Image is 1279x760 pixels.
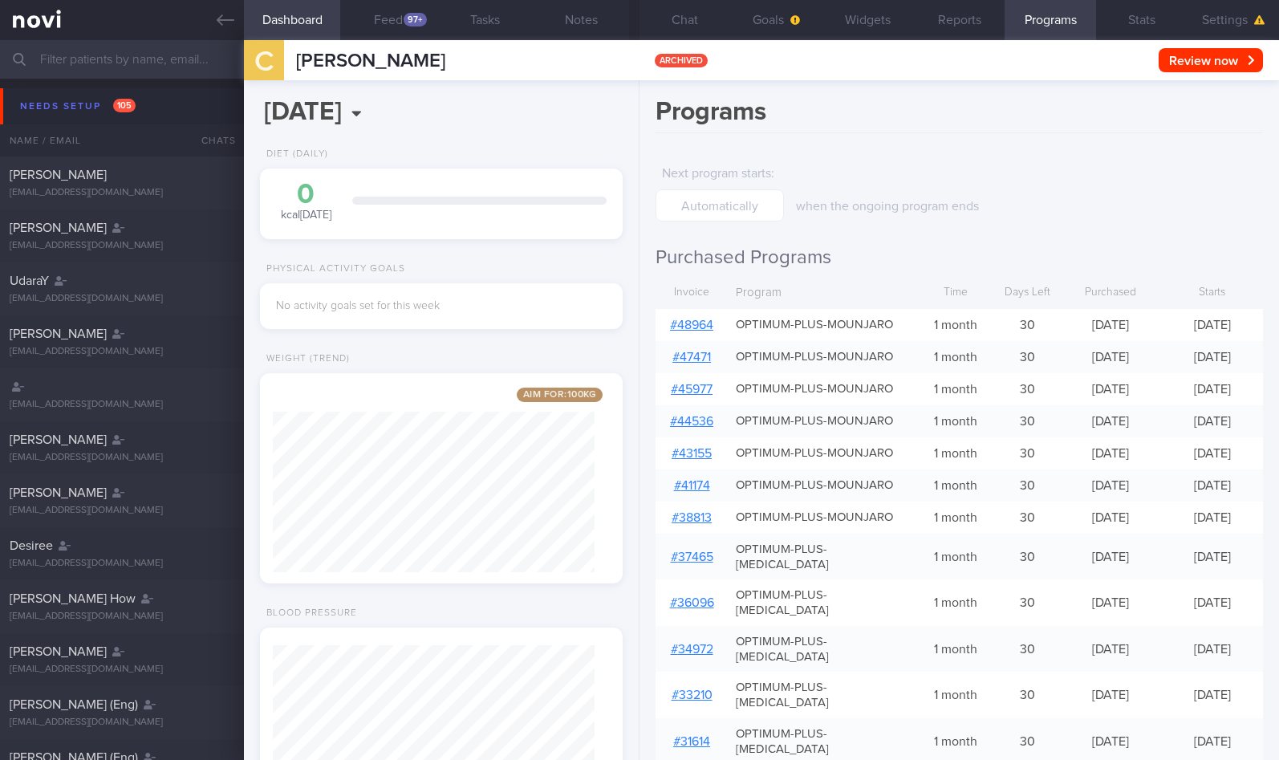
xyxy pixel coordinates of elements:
div: 30 [996,341,1060,373]
span: [PERSON_NAME] [10,169,107,181]
span: OPTIMUM-PLUS-[MEDICAL_DATA] [736,635,907,665]
div: [DATE] [1060,437,1162,469]
span: Aim for: 100 kg [517,388,603,402]
div: 1 month [916,587,996,619]
span: archived [655,54,708,67]
div: 1 month [916,541,996,573]
span: OPTIMUM-PLUS-[MEDICAL_DATA] [736,681,907,711]
div: 1 month [916,341,996,373]
a: #34972 [671,643,713,656]
div: 1 month [916,502,996,534]
div: Diet (Daily) [260,148,328,161]
div: [DATE] [1161,502,1263,534]
div: [DATE] [1060,541,1162,573]
div: 1 month [916,405,996,437]
div: [DATE] [1161,405,1263,437]
div: 30 [996,373,1060,405]
div: [DATE] [1161,679,1263,711]
div: [DATE] [1161,437,1263,469]
div: 30 [996,405,1060,437]
span: OPTIMUM-PLUS-MOUNJARO [736,382,893,397]
div: [DATE] [1060,341,1162,373]
span: OPTIMUM-PLUS-MOUNJARO [736,446,893,461]
div: 1 month [916,309,996,341]
div: [EMAIL_ADDRESS][DOMAIN_NAME] [10,505,234,517]
div: kcal [DATE] [276,181,336,223]
div: [DATE] [1060,469,1162,502]
div: [EMAIL_ADDRESS][DOMAIN_NAME] [10,452,234,464]
h2: Purchased Programs [656,246,1263,270]
a: #41174 [674,479,710,492]
div: [DATE] [1060,587,1162,619]
div: Days Left [996,278,1060,308]
div: [EMAIL_ADDRESS][DOMAIN_NAME] [10,664,234,676]
div: [EMAIL_ADDRESS][DOMAIN_NAME] [10,399,234,411]
div: [DATE] [1060,373,1162,405]
div: [DATE] [1161,341,1263,373]
div: No activity goals set for this week [276,299,607,314]
div: Blood Pressure [260,608,357,620]
label: Next program starts : [662,165,778,181]
span: OPTIMUM-PLUS-MOUNJARO [736,318,893,333]
a: #33210 [672,689,713,701]
div: 30 [996,309,1060,341]
span: [PERSON_NAME] [10,645,107,658]
div: Needs setup [16,96,140,117]
a: #31614 [673,735,710,748]
span: [PERSON_NAME] [296,51,445,71]
div: [DATE] [1161,373,1263,405]
span: OPTIMUM-PLUS-MOUNJARO [736,350,893,365]
a: #43155 [672,447,712,460]
div: 1 month [916,725,996,758]
div: Time [916,278,996,308]
div: 1 month [916,679,996,711]
div: [DATE] [1060,679,1162,711]
a: #47471 [672,351,711,364]
a: #37465 [671,551,713,563]
div: [EMAIL_ADDRESS][DOMAIN_NAME] [10,293,234,305]
a: #38813 [672,511,712,524]
span: UdaraY [10,274,49,287]
div: Chats [180,124,244,156]
span: [PERSON_NAME] [10,486,107,499]
span: [PERSON_NAME] How [10,592,136,605]
div: Purchased [1060,278,1162,308]
div: 30 [996,587,1060,619]
div: c [234,30,294,92]
input: Automatically [656,189,784,221]
span: OPTIMUM-PLUS-[MEDICAL_DATA] [736,543,907,573]
div: [DATE] [1161,469,1263,502]
div: 30 [996,725,1060,758]
div: [DATE] [1161,309,1263,341]
span: OPTIMUM-PLUS-[MEDICAL_DATA] [736,588,907,619]
div: 1 month [916,633,996,665]
span: OPTIMUM-PLUS-MOUNJARO [736,510,893,526]
span: OPTIMUM-PLUS-MOUNJARO [736,414,893,429]
span: [PERSON_NAME] [10,221,107,234]
div: [DATE] [1060,502,1162,534]
div: [DATE] [1060,725,1162,758]
div: 30 [996,679,1060,711]
span: [PERSON_NAME] [10,433,107,446]
div: [DATE] [1060,405,1162,437]
div: 1 month [916,373,996,405]
div: [EMAIL_ADDRESS][DOMAIN_NAME] [10,346,234,358]
div: Invoice [656,278,728,308]
div: 1 month [916,437,996,469]
a: #36096 [670,596,714,609]
div: [DATE] [1060,633,1162,665]
div: 1 month [916,469,996,502]
div: [DATE] [1060,309,1162,341]
div: 97+ [404,13,427,26]
div: 30 [996,437,1060,469]
div: [DATE] [1161,541,1263,573]
span: OPTIMUM-PLUS-[MEDICAL_DATA] [736,727,907,758]
div: [EMAIL_ADDRESS][DOMAIN_NAME] [10,187,234,199]
span: 105 [113,99,136,112]
div: Physical Activity Goals [260,263,405,275]
div: 30 [996,469,1060,502]
div: [EMAIL_ADDRESS][DOMAIN_NAME] [10,611,234,623]
div: Starts [1161,278,1263,308]
div: [EMAIL_ADDRESS][DOMAIN_NAME] [10,240,234,252]
h1: Programs [656,96,1263,133]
